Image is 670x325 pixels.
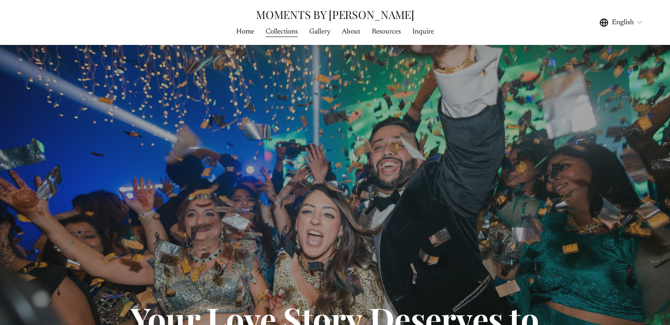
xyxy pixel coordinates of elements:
span: English [612,17,634,28]
a: Collections [266,26,298,38]
a: Inquire [412,26,434,38]
a: Resources [372,26,401,38]
a: MOMENTS BY [PERSON_NAME] [256,7,414,22]
span: Gallery [309,26,330,37]
a: folder dropdown [309,26,330,38]
div: language picker [600,17,644,29]
a: Home [236,26,254,38]
a: About [342,26,360,38]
